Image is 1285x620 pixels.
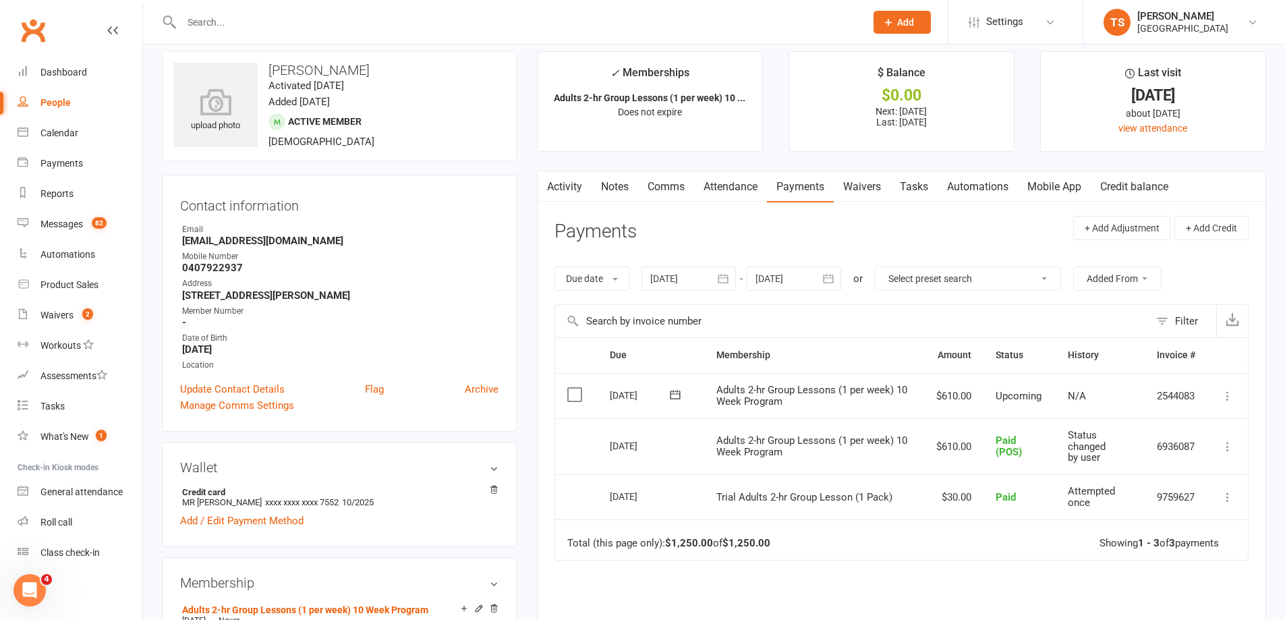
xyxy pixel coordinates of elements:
strong: Adults 2-hr Group Lessons (1 per week) 10 ... [554,92,745,103]
li: MR [PERSON_NAME] [180,485,498,509]
span: 2 [82,308,93,320]
a: Add / Edit Payment Method [180,513,304,529]
div: [DATE] [1053,88,1253,103]
td: $610.00 [924,373,983,419]
div: Payments [40,158,83,169]
div: Automations [40,249,95,260]
div: Memberships [610,64,689,89]
a: Calendar [18,118,142,148]
div: Member Number [182,305,498,318]
input: Search... [177,13,856,32]
span: 4 [41,574,52,585]
button: Due date [554,266,629,291]
div: Total (this page only): of [567,538,770,549]
a: Archive [465,381,498,397]
span: Does not expire [618,107,682,117]
a: Adults 2-hr Group Lessons (1 per week) 10 Week Program [182,604,428,615]
th: Due [598,338,704,372]
div: Mobile Number [182,250,498,263]
div: [PERSON_NAME] [1137,10,1228,22]
span: Paid (POS) [996,434,1022,458]
div: Messages [40,219,83,229]
strong: 3 [1169,537,1175,549]
a: Activity [538,171,592,202]
th: Membership [704,338,924,372]
div: Last visit [1125,64,1181,88]
a: Class kiosk mode [18,538,142,568]
a: Waivers [834,171,890,202]
strong: Credit card [182,487,492,497]
span: [DEMOGRAPHIC_DATA] [268,136,374,148]
span: 82 [92,217,107,229]
span: Upcoming [996,390,1041,402]
strong: [DATE] [182,343,498,356]
div: $ Balance [878,64,925,88]
div: Class check-in [40,547,100,558]
th: Status [983,338,1056,372]
a: Product Sales [18,270,142,300]
span: Paid [996,491,1016,503]
a: view attendance [1118,123,1187,134]
h3: Contact information [180,193,498,213]
th: Amount [924,338,983,372]
a: Payments [767,171,834,202]
a: Messages 82 [18,209,142,239]
a: Dashboard [18,57,142,88]
time: Added [DATE] [268,96,330,108]
a: Credit balance [1091,171,1178,202]
a: What's New1 [18,422,142,452]
div: Tasks [40,401,65,412]
a: Mobile App [1018,171,1091,202]
div: Showing of payments [1100,538,1219,549]
i: ✓ [610,67,619,80]
span: Add [897,17,914,28]
input: Search by invoice number [555,305,1149,337]
a: Manage Comms Settings [180,397,294,414]
div: [GEOGRAPHIC_DATA] [1137,22,1228,34]
button: Added From [1073,266,1162,291]
a: Payments [18,148,142,179]
span: Adults 2-hr Group Lessons (1 per week) 10 Week Program [716,384,907,407]
div: Product Sales [40,279,98,290]
a: Clubworx [16,13,50,47]
a: People [18,88,142,118]
div: TS [1104,9,1131,36]
span: 10/2025 [342,497,374,507]
button: Add [874,11,931,34]
strong: - [182,316,498,329]
div: Assessments [40,370,107,381]
h3: Payments [554,221,637,242]
div: Email [182,223,498,236]
a: Assessments [18,361,142,391]
span: Adults 2-hr Group Lessons (1 per week) 10 Week Program [716,434,907,458]
div: Address [182,277,498,290]
div: Roll call [40,517,72,528]
span: Attempted once [1068,485,1115,509]
div: Waivers [40,310,74,320]
strong: $1,250.00 [665,537,713,549]
div: or [853,271,863,287]
a: Waivers 2 [18,300,142,331]
button: + Add Credit [1174,216,1249,240]
div: Reports [40,188,74,199]
div: Calendar [40,128,78,138]
div: Filter [1175,313,1198,329]
th: Invoice # [1145,338,1207,372]
div: People [40,97,71,108]
button: Filter [1149,305,1216,337]
td: $30.00 [924,474,983,520]
span: Settings [986,7,1023,37]
a: Update Contact Details [180,381,285,397]
span: N/A [1068,390,1086,402]
a: Flag [365,381,384,397]
a: Reports [18,179,142,209]
strong: $1,250.00 [722,537,770,549]
a: Tasks [18,391,142,422]
td: 6936087 [1145,418,1207,474]
h3: Membership [180,575,498,590]
div: $0.00 [801,88,1002,103]
div: [DATE] [610,435,672,456]
h3: [PERSON_NAME] [173,63,505,78]
time: Activated [DATE] [268,80,344,92]
div: Dashboard [40,67,87,78]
